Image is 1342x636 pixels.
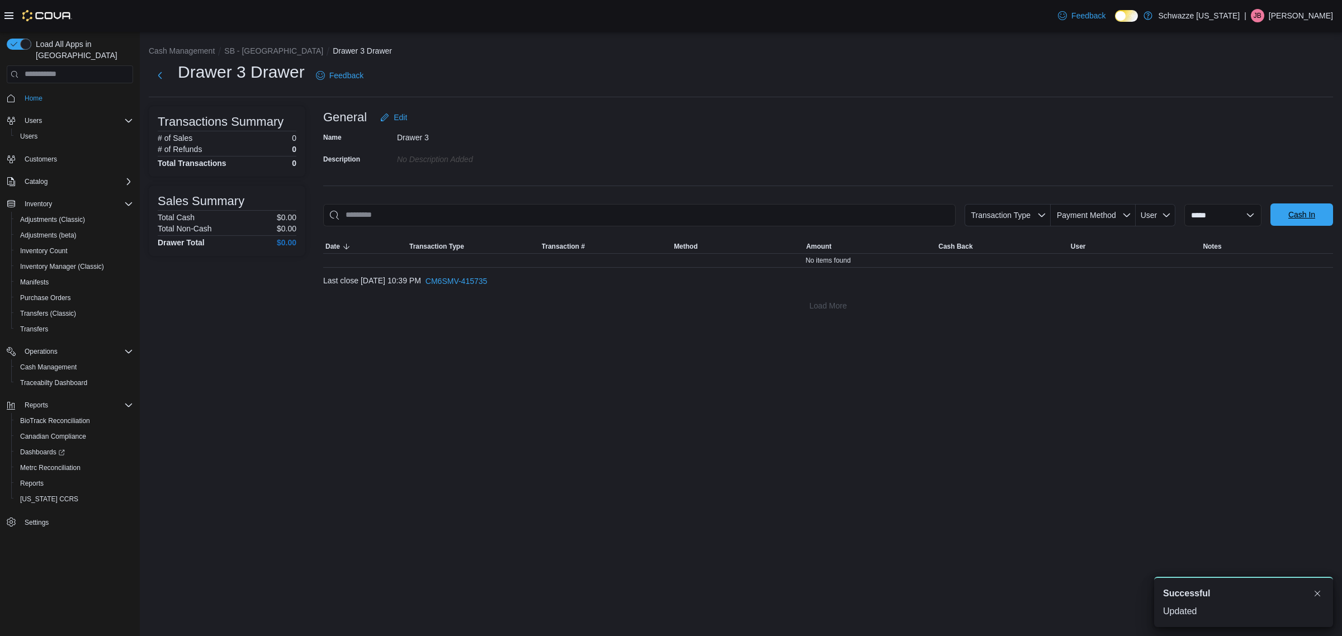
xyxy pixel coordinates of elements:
span: Users [16,130,133,143]
a: Adjustments (beta) [16,229,81,242]
button: Settings [2,514,138,530]
span: Canadian Compliance [16,430,133,443]
span: No items found [806,256,851,265]
span: Users [20,132,37,141]
h6: # of Refunds [158,145,202,154]
button: Cash Management [11,359,138,375]
a: Users [16,130,42,143]
span: Settings [20,515,133,529]
h3: General [323,111,367,124]
h3: Sales Summary [158,194,244,208]
h6: Total Non-Cash [158,224,212,233]
span: Customers [20,152,133,166]
span: Metrc Reconciliation [20,463,81,472]
button: Adjustments (beta) [11,227,138,243]
span: Adjustments (Classic) [16,213,133,226]
span: Transfers (Classic) [20,309,76,318]
span: Reports [20,398,133,412]
span: Customers [25,155,57,164]
h1: Drawer 3 Drawer [178,61,305,83]
span: Transfers [16,322,133,336]
button: Edit [376,106,412,129]
a: Manifests [16,276,53,289]
button: Notes [1201,240,1333,253]
span: Transaction Type [971,211,1031,220]
button: Cash In [1270,203,1333,226]
span: Purchase Orders [20,293,71,302]
span: Feedback [1071,10,1105,21]
button: Users [11,129,138,144]
div: No Description added [397,150,547,164]
span: Washington CCRS [16,492,133,506]
span: Notes [1203,242,1221,251]
h6: # of Sales [158,134,192,143]
button: Drawer 3 Drawer [333,46,392,55]
button: Transfers [11,321,138,337]
button: Users [20,114,46,127]
a: Purchase Orders [16,291,75,305]
span: Load More [810,300,847,311]
h4: Drawer Total [158,238,205,247]
button: Amount [804,240,937,253]
span: Transfers (Classic) [16,307,133,320]
span: Inventory Count [20,246,68,255]
a: Inventory Count [16,244,72,258]
button: Catalog [2,174,138,189]
button: Dismiss toast [1311,587,1324,600]
span: Edit [394,112,407,123]
span: Adjustments (Classic) [20,215,85,224]
button: Transaction # [540,240,672,253]
span: Dashboards [16,445,133,459]
button: Payment Method [1051,204,1136,226]
a: Reports [16,477,48,490]
button: Inventory Count [11,243,138,259]
span: Payment Method [1057,211,1116,220]
span: Transaction Type [409,242,464,251]
div: Drawer 3 [397,129,547,142]
a: Canadian Compliance [16,430,91,443]
span: Manifests [20,278,49,287]
a: Transfers (Classic) [16,307,81,320]
button: Operations [20,345,62,358]
span: JB [1254,9,1261,22]
a: Settings [20,516,53,529]
button: Manifests [11,274,138,290]
button: Users [2,113,138,129]
span: Inventory [25,200,52,208]
a: Adjustments (Classic) [16,213,89,226]
span: Date [325,242,340,251]
button: Operations [2,344,138,359]
span: Canadian Compliance [20,432,86,441]
button: BioTrack Reconciliation [11,413,138,429]
button: Cash Back [936,240,1069,253]
span: Home [25,94,42,103]
span: BioTrack Reconciliation [16,414,133,428]
p: 0 [292,134,296,143]
a: Traceabilty Dashboard [16,376,92,390]
span: Inventory Manager (Classic) [16,260,133,273]
img: Cova [22,10,72,21]
h4: 0 [292,159,296,168]
span: Adjustments (beta) [20,231,77,240]
span: User [1071,242,1086,251]
button: User [1069,240,1201,253]
h6: Total Cash [158,213,195,222]
div: Last close [DATE] 10:39 PM [323,270,1333,292]
a: Feedback [1053,4,1110,27]
span: Inventory Manager (Classic) [20,262,104,271]
p: $0.00 [277,224,296,233]
button: Inventory [20,197,56,211]
span: Adjustments (beta) [16,229,133,242]
h4: $0.00 [277,238,296,247]
span: Inventory Count [16,244,133,258]
p: | [1244,9,1246,22]
button: Home [2,90,138,106]
button: Inventory [2,196,138,212]
button: Inventory Manager (Classic) [11,259,138,274]
span: Operations [20,345,133,358]
input: This is a search bar. As you type, the results lower in the page will automatically filter. [323,204,956,226]
div: Updated [1163,605,1324,618]
label: Description [323,155,360,164]
button: [US_STATE] CCRS [11,491,138,507]
p: Schwazze [US_STATE] [1158,9,1240,22]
